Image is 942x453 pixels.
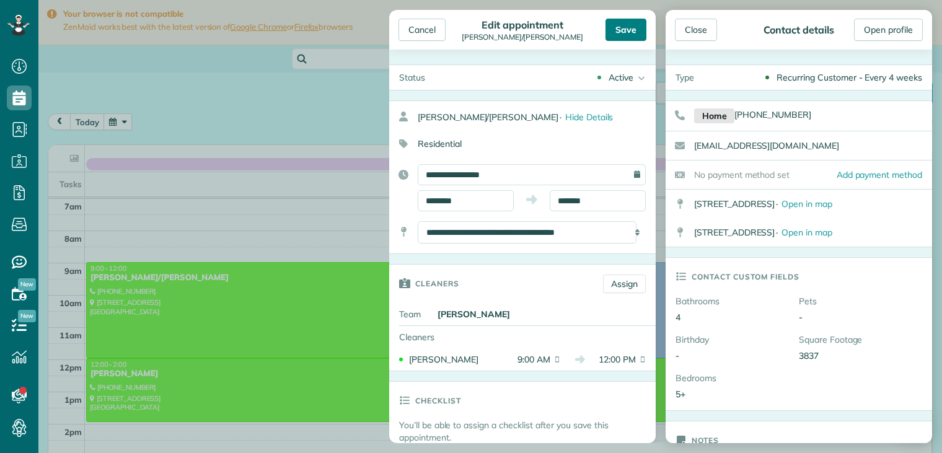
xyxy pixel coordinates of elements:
[694,140,839,151] a: [EMAIL_ADDRESS][DOMAIN_NAME]
[799,311,922,323] div: -
[676,295,799,307] div: Bathrooms
[676,388,922,400] div: 5+
[666,65,704,90] div: Type
[676,333,799,346] div: Birthday
[760,24,837,36] div: Contact details
[777,71,922,84] div: Recurring Customer - Every 4 weeks
[603,275,646,293] a: Assign
[458,19,587,31] div: Edit appointment
[666,190,932,218] a: [STREET_ADDRESS]· Open in map
[389,326,476,348] div: Cleaners
[560,112,561,123] span: ·
[694,108,734,123] small: Home
[605,19,646,41] div: Save
[776,227,778,238] span: ·
[799,350,922,362] div: 3837
[676,350,799,362] div: -
[692,258,799,295] h3: Contact custom fields
[438,309,510,320] strong: [PERSON_NAME]
[694,169,790,180] span: No payment method set
[409,353,504,366] div: [PERSON_NAME]
[565,112,614,123] span: Hide Details
[594,353,636,366] span: 12:00 PM
[458,33,587,42] div: [PERSON_NAME]/[PERSON_NAME]
[781,227,832,238] span: Open in map
[827,161,932,188] a: Add payment method
[399,419,656,444] p: You’ll be able to assign a checklist after you save this appointment.
[781,198,832,209] span: Open in map
[415,382,461,419] h3: Checklist
[389,303,433,325] div: Team
[694,109,811,120] a: Home[PHONE_NUMBER]
[854,19,923,41] a: Open profile
[18,278,36,291] span: New
[799,333,922,346] div: Square Footage
[609,71,633,84] div: Active
[18,310,36,322] span: New
[799,295,922,307] div: Pets
[694,219,932,246] div: [STREET_ADDRESS]
[666,218,932,247] a: [STREET_ADDRESS]· Open in map
[389,133,646,154] div: Residential
[389,65,435,90] div: Status
[675,19,717,41] div: Close
[398,19,446,41] div: Cancel
[694,190,932,218] div: [STREET_ADDRESS]
[418,106,656,128] div: [PERSON_NAME]/[PERSON_NAME]
[415,265,459,302] h3: Cleaners
[676,372,922,384] div: Bedrooms
[776,198,778,209] span: ·
[676,311,799,323] div: 4
[508,353,550,366] span: 9:00 AM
